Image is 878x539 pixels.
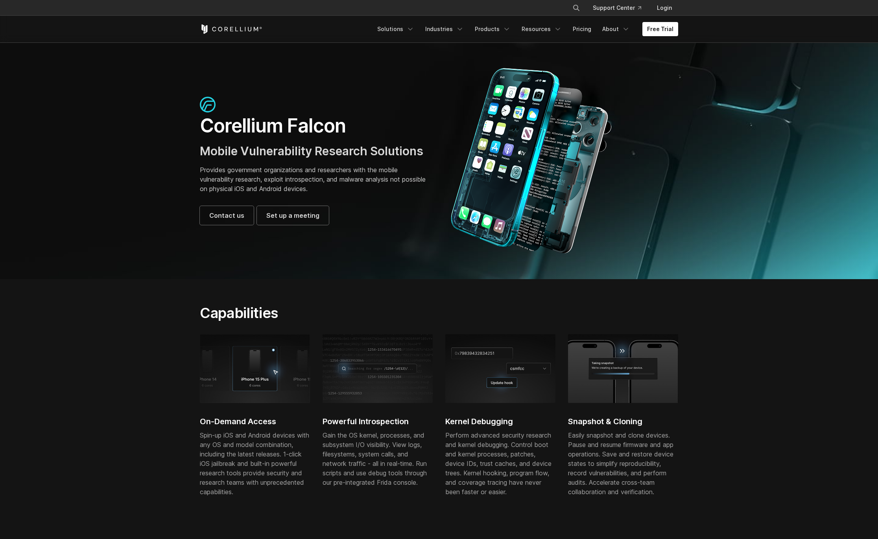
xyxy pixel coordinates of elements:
[266,211,319,220] span: Set up a meeting
[563,1,678,15] div: Navigation Menu
[200,165,431,193] p: Provides government organizations and researchers with the mobile vulnerability research, exploit...
[200,144,423,158] span: Mobile Vulnerability Research Solutions
[323,334,433,403] img: Coding illustration
[200,430,310,497] div: Spin-up iOS and Android devices with any OS and model combination, including the latest releases....
[200,304,513,322] h2: Capabilities
[447,68,616,254] img: Corellium_Falcon Hero 1
[445,416,555,427] h2: Kernel Debugging
[568,22,596,36] a: Pricing
[587,1,647,15] a: Support Center
[200,206,254,225] a: Contact us
[373,22,678,36] div: Navigation Menu
[200,334,310,403] img: iPhone 15 Plus; 6 cores
[642,22,678,36] a: Free Trial
[421,22,469,36] a: Industries
[651,1,678,15] a: Login
[445,430,555,497] div: Perform advanced security research and kernel debugging. Control boot and kernel processes, patch...
[200,416,310,427] h2: On-Demand Access
[568,430,678,497] div: Easily snapshot and clone devices. Pause and resume firmware and app operations. Save and restore...
[445,334,555,403] img: Kernel debugging, update hook
[517,22,566,36] a: Resources
[598,22,635,36] a: About
[209,211,244,220] span: Contact us
[569,1,583,15] button: Search
[200,97,216,112] img: falcon-icon
[200,114,431,138] h1: Corellium Falcon
[568,334,678,403] img: Process of taking snapshot and creating a backup of the iPhone virtual device.
[373,22,419,36] a: Solutions
[568,416,678,427] h2: Snapshot & Cloning
[257,206,329,225] a: Set up a meeting
[470,22,515,36] a: Products
[200,24,262,34] a: Corellium Home
[323,430,433,487] div: Gain the OS kernel, processes, and subsystem I/O visibility. View logs, filesystems, system calls...
[323,416,433,427] h2: Powerful Introspection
